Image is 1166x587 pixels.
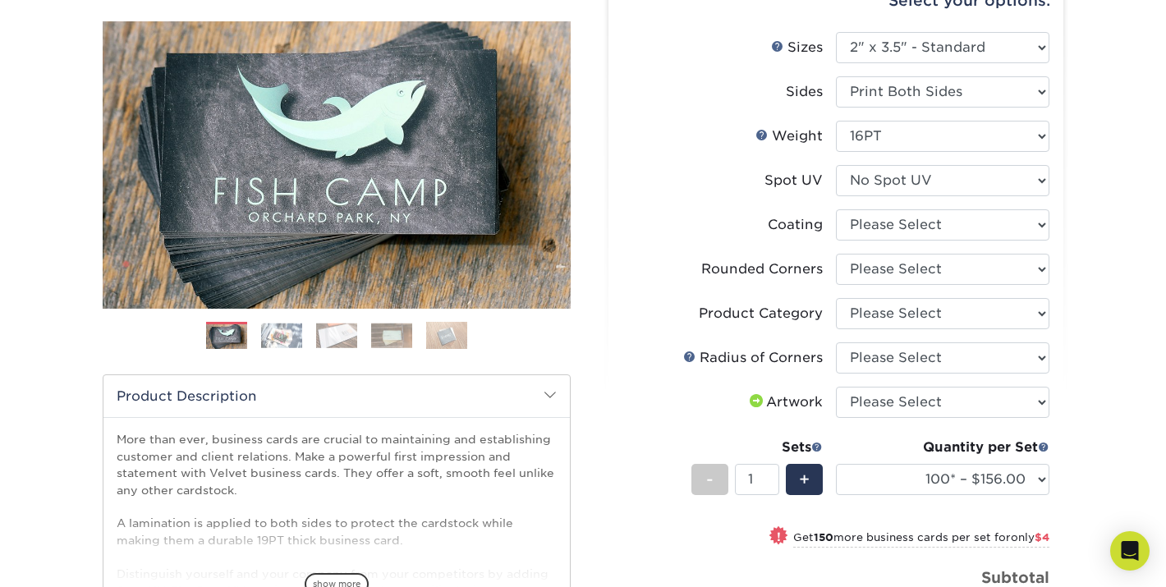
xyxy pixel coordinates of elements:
div: Product Category [699,304,823,323]
span: only [1011,531,1049,543]
div: Sets [691,438,823,457]
div: Radius of Corners [683,348,823,368]
h2: Product Description [103,375,570,417]
strong: Subtotal [981,568,1049,586]
span: - [706,467,714,492]
span: $4 [1035,531,1049,543]
img: Business Cards 05 [426,321,467,350]
div: Coating [768,215,823,235]
div: Rounded Corners [701,259,823,279]
img: Business Cards 03 [316,323,357,348]
strong: 150 [814,531,833,543]
img: Business Cards 04 [371,323,412,348]
small: Get more business cards per set for [793,531,1049,548]
iframe: Google Customer Reviews [4,537,140,581]
div: Weight [755,126,823,146]
span: + [799,467,810,492]
div: Quantity per Set [836,438,1049,457]
div: Open Intercom Messenger [1110,531,1150,571]
span: ! [777,528,781,545]
img: Business Cards 01 [206,316,247,357]
div: Artwork [746,392,823,412]
img: Business Cards 02 [261,323,302,348]
div: Sides [786,82,823,102]
div: Sizes [771,38,823,57]
div: Spot UV [764,171,823,190]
